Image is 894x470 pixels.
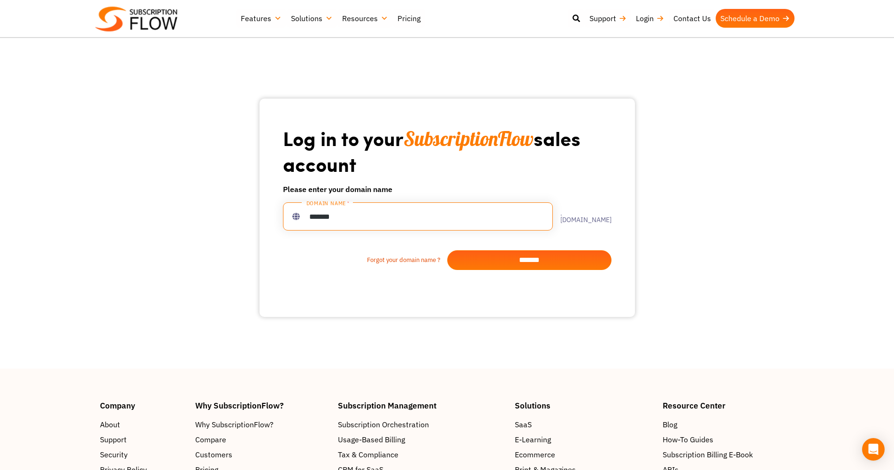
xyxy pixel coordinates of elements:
[663,434,713,445] span: How-To Guides
[669,9,716,28] a: Contact Us
[716,9,795,28] a: Schedule a Demo
[283,126,611,176] h1: Log in to your sales account
[404,126,534,151] span: SubscriptionFlow
[283,184,611,195] h6: Please enter your domain name
[195,401,329,409] h4: Why SubscriptionFlow?
[585,9,631,28] a: Support
[862,438,885,461] div: Open Intercom Messenger
[553,210,611,223] label: .[DOMAIN_NAME]
[515,419,532,430] span: SaaS
[236,9,286,28] a: Features
[195,419,329,430] a: Why SubscriptionFlow?
[195,434,329,445] a: Compare
[195,449,329,460] a: Customers
[663,449,753,460] span: Subscription Billing E-Book
[100,449,128,460] span: Security
[338,419,506,430] a: Subscription Orchestration
[100,434,127,445] span: Support
[338,449,506,460] a: Tax & Compliance
[95,7,177,31] img: Subscriptionflow
[100,434,186,445] a: Support
[515,434,551,445] span: E-Learning
[338,434,405,445] span: Usage-Based Billing
[663,419,677,430] span: Blog
[515,419,653,430] a: SaaS
[195,434,226,445] span: Compare
[663,434,794,445] a: How-To Guides
[100,419,186,430] a: About
[195,419,274,430] span: Why SubscriptionFlow?
[631,9,669,28] a: Login
[195,449,232,460] span: Customers
[663,449,794,460] a: Subscription Billing E-Book
[515,401,653,409] h4: Solutions
[663,419,794,430] a: Blog
[337,9,393,28] a: Resources
[393,9,425,28] a: Pricing
[338,434,506,445] a: Usage-Based Billing
[515,449,555,460] span: Ecommerce
[100,401,186,409] h4: Company
[338,419,429,430] span: Subscription Orchestration
[663,401,794,409] h4: Resource Center
[100,449,186,460] a: Security
[515,434,653,445] a: E-Learning
[515,449,653,460] a: Ecommerce
[338,401,506,409] h4: Subscription Management
[100,419,120,430] span: About
[338,449,398,460] span: Tax & Compliance
[283,255,447,265] a: Forgot your domain name ?
[286,9,337,28] a: Solutions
